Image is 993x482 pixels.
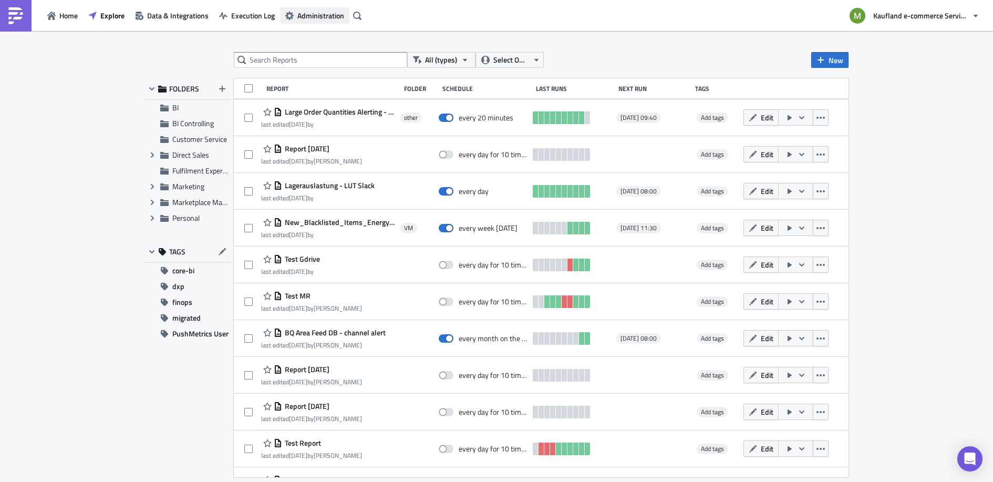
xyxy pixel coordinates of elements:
[697,223,728,233] span: Add tags
[172,134,227,145] span: Customer Service
[282,438,321,448] span: Test Report
[761,259,773,270] span: Edit
[701,260,724,270] span: Add tags
[620,224,657,232] span: [DATE] 11:30
[172,279,184,294] span: dxp
[282,402,329,411] span: Report 2025-09-10
[697,149,728,160] span: Add tags
[169,84,199,94] span: FOLDERS
[407,52,475,68] button: All (types)
[743,367,779,383] button: Edit
[214,7,280,24] button: Execution Log
[297,10,344,21] span: Administration
[697,296,728,307] span: Add tags
[743,440,779,457] button: Edit
[475,52,544,68] button: Select Owner
[404,85,437,93] div: Folder
[620,114,657,122] span: [DATE] 09:40
[231,10,275,21] span: Execution Log
[289,230,307,240] time: 2025-09-30T11:34:58Z
[761,222,773,233] span: Edit
[701,112,724,122] span: Add tags
[172,310,201,326] span: migrated
[7,7,24,24] img: PushMetrics
[261,304,362,312] div: last edited by [PERSON_NAME]
[701,223,724,233] span: Add tags
[147,10,209,21] span: Data & Integrations
[172,263,194,279] span: core-bi
[829,55,843,66] span: New
[169,247,185,257] span: TAGS
[697,112,728,123] span: Add tags
[261,231,395,239] div: last edited by
[261,120,395,128] div: last edited by
[459,371,528,380] div: every day for 10 times
[459,113,513,122] div: every 20 minutes
[425,54,457,66] span: All (types)
[282,218,395,227] span: New_Blacklisted_Items_EnergyLabel
[266,85,399,93] div: Report
[282,107,395,117] span: Large Order Quantities Alerting - Test
[83,7,130,24] button: Explore
[697,333,728,344] span: Add tags
[459,260,528,270] div: every day for 10 times
[459,223,518,233] div: every week on Tuesday
[172,165,239,176] span: Fulfilment Experience
[697,186,728,197] span: Add tags
[957,446,982,471] div: Open Intercom Messenger
[261,452,362,459] div: last edited by [PERSON_NAME]
[289,303,307,313] time: 2025-09-17T11:10:28Z
[144,279,231,294] button: dxp
[701,407,724,417] span: Add tags
[144,326,231,342] button: PushMetrics User
[261,194,375,202] div: last edited by
[261,415,362,423] div: last edited by [PERSON_NAME]
[261,157,362,165] div: last edited by [PERSON_NAME]
[172,326,229,342] span: PushMetrics User
[697,260,728,270] span: Add tags
[144,294,231,310] button: finops
[289,193,307,203] time: 2025-09-30T11:54:47Z
[172,102,179,113] span: BI
[701,333,724,343] span: Add tags
[743,257,779,273] button: Edit
[701,186,724,196] span: Add tags
[282,144,329,153] span: Report 2025-10-09
[743,404,779,420] button: Edit
[743,146,779,162] button: Edit
[493,54,529,66] span: Select Owner
[42,7,83,24] button: Home
[289,266,307,276] time: 2025-09-24T06:38:07Z
[761,296,773,307] span: Edit
[459,444,528,454] div: every day for 10 times
[144,263,231,279] button: core-bi
[282,365,329,374] span: Report 2025-09-10
[289,119,307,129] time: 2025-10-10T10:58:44Z
[289,340,307,350] time: 2025-09-30T10:47:23Z
[261,378,362,386] div: last edited by [PERSON_NAME]
[743,293,779,310] button: Edit
[849,7,866,25] img: Avatar
[261,341,386,349] div: last edited by [PERSON_NAME]
[289,377,307,387] time: 2025-09-10T11:07:57Z
[130,7,214,24] button: Data & Integrations
[701,444,724,454] span: Add tags
[761,112,773,123] span: Edit
[743,109,779,126] button: Edit
[695,85,739,93] div: Tags
[761,149,773,160] span: Edit
[761,443,773,454] span: Edit
[761,186,773,197] span: Edit
[761,370,773,381] span: Edit
[743,330,779,346] button: Edit
[280,7,349,24] button: Administration
[404,114,418,122] span: other
[282,291,311,301] span: Test MR
[811,52,849,68] button: New
[459,297,528,306] div: every day for 10 times
[697,407,728,417] span: Add tags
[172,212,200,223] span: Personal
[620,334,657,343] span: [DATE] 08:00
